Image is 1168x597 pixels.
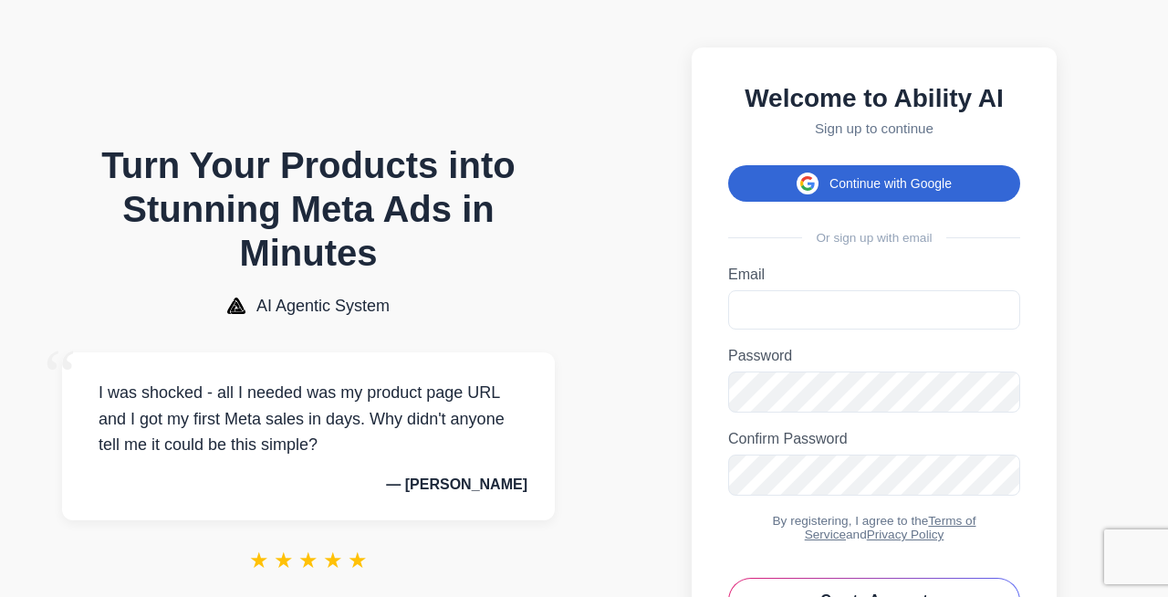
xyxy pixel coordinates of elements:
span: AI Agentic System [256,297,390,316]
a: Terms of Service [805,514,976,541]
h2: Welcome to Ability AI [728,84,1020,113]
span: ★ [298,548,318,573]
img: AI Agentic System Logo [227,298,245,314]
label: Password [728,348,1020,364]
label: Email [728,267,1020,283]
span: “ [44,334,77,417]
span: ★ [274,548,294,573]
span: ★ [348,548,368,573]
div: Or sign up with email [728,231,1020,245]
h1: Turn Your Products into Stunning Meta Ads in Minutes [62,143,555,275]
div: By registering, I agree to the and [728,514,1020,541]
span: ★ [249,548,269,573]
a: Privacy Policy [867,528,944,541]
p: — [PERSON_NAME] [89,477,527,493]
p: I was shocked - all I needed was my product page URL and I got my first Meta sales in days. Why d... [89,380,527,458]
button: Continue with Google [728,165,1020,202]
label: Confirm Password [728,431,1020,447]
p: Sign up to continue [728,120,1020,136]
span: ★ [323,548,343,573]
